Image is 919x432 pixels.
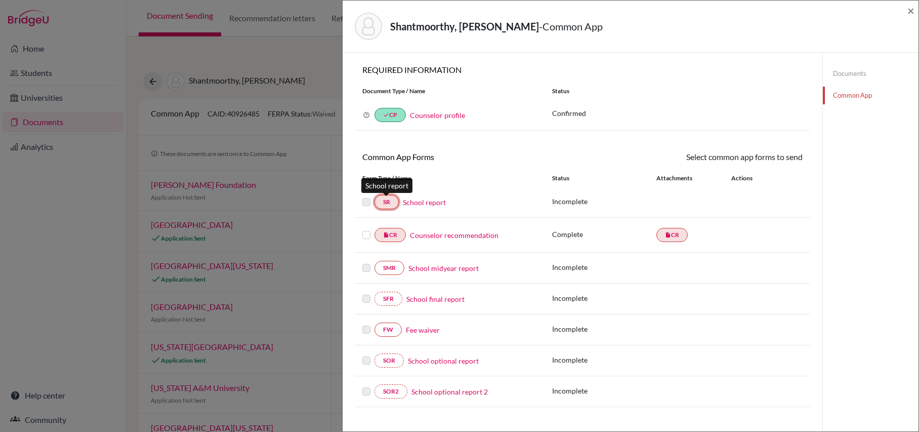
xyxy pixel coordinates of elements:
[411,386,488,397] a: School optional report 2
[410,111,465,120] a: Counselor profile
[374,384,407,399] a: SOR2
[552,385,656,396] p: Incomplete
[656,228,688,242] a: insert_drive_fileCR
[361,178,412,193] div: School report
[582,151,810,163] div: Select common app forms to send
[656,174,719,183] div: Attachments
[403,197,446,208] a: School report
[355,174,545,183] div: Form Type / Name
[355,87,545,96] div: Document Type / Name
[374,261,404,275] a: SMR
[552,324,656,334] p: Incomplete
[907,3,914,18] span: ×
[823,65,918,83] a: Documents
[374,108,406,122] a: doneCP
[552,355,656,365] p: Incomplete
[539,20,603,32] span: - Common App
[408,356,479,366] a: School optional report
[374,195,399,209] a: SR
[907,5,914,17] button: Close
[410,230,498,241] a: Counselor recommendation
[383,112,389,118] i: done
[552,174,656,183] div: Status
[406,325,440,335] a: Fee waiver
[552,293,656,303] p: Incomplete
[355,65,810,74] h6: REQUIRED INFORMATION
[552,108,803,119] p: Confirmed
[374,354,404,368] a: SOR
[383,232,389,238] i: insert_drive_file
[719,174,782,183] div: Actions
[355,152,582,162] h6: Common App Forms
[390,20,539,32] strong: Shantmoorthy, [PERSON_NAME]
[406,294,465,304] a: School final report
[545,87,810,96] div: Status
[374,323,402,337] a: FW
[552,196,656,207] p: Incomplete
[374,292,402,306] a: SFR
[408,263,479,273] a: School midyear report
[823,87,918,104] a: Common App
[552,229,656,240] p: Complete
[374,228,406,242] a: insert_drive_fileCR
[552,262,656,272] p: Incomplete
[665,232,671,238] i: insert_drive_file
